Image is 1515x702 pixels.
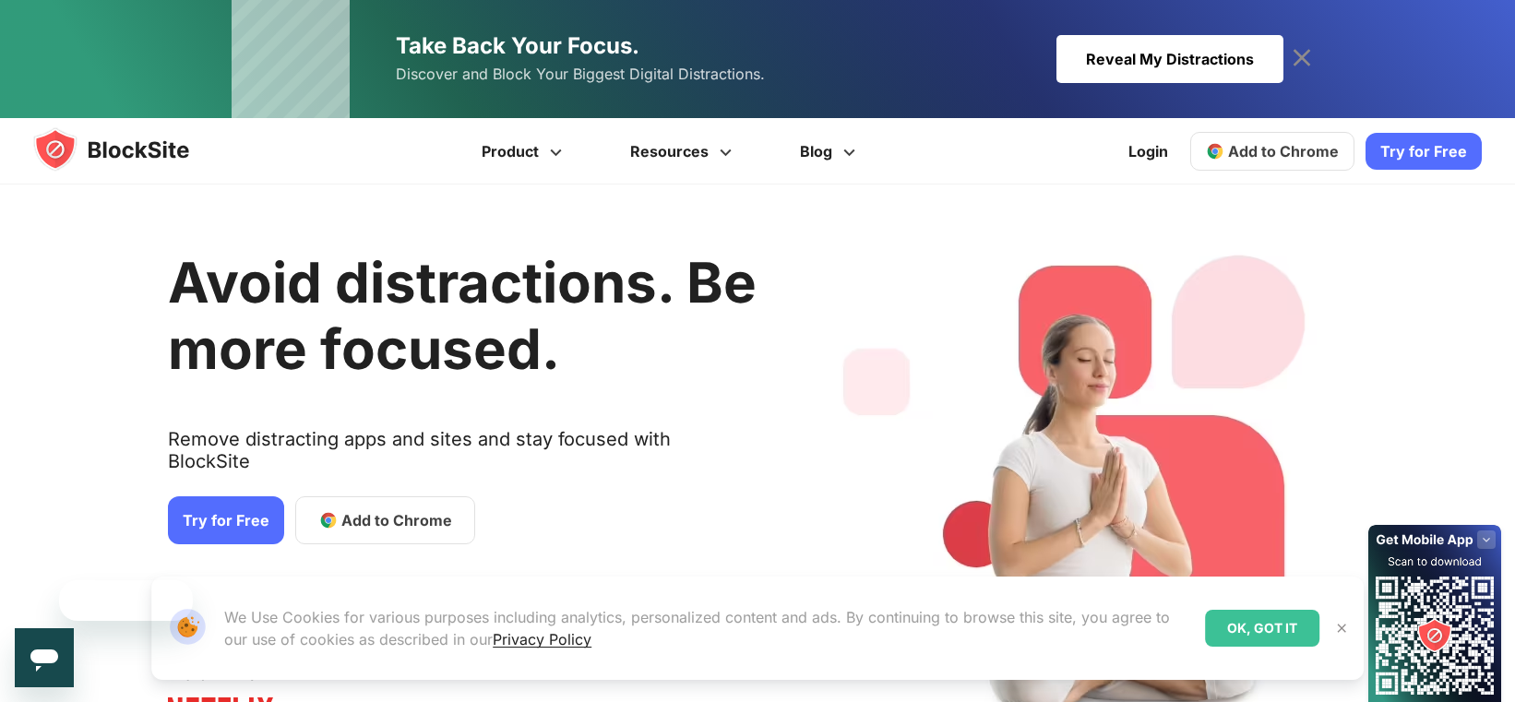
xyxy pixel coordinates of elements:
span: Take Back Your Focus. [396,32,639,59]
a: Privacy Policy [493,630,591,648]
a: Product [450,118,599,184]
img: Close [1334,621,1349,636]
a: Add to Chrome [1190,132,1354,171]
span: Add to Chrome [1228,142,1339,161]
a: Try for Free [1366,133,1482,170]
img: chrome-icon.svg [1206,142,1224,161]
div: OK, GOT IT [1205,610,1319,647]
a: Try for Free [168,496,284,544]
img: blocksite-icon.5d769676.svg [33,127,225,172]
span: Add to Chrome [341,509,452,531]
iframe: Message from company [59,580,193,621]
a: Blog [769,118,892,184]
text: Remove distracting apps and sites and stay focused with BlockSite [168,428,757,487]
p: We Use Cookies for various purposes including analytics, personalized content and ads. By continu... [224,606,1190,650]
h1: Avoid distractions. Be more focused. [168,249,757,382]
div: Reveal My Distractions [1056,35,1283,83]
a: Login [1117,129,1179,173]
a: Add to Chrome [295,496,475,544]
span: Discover and Block Your Biggest Digital Distractions. [396,61,765,88]
a: Resources [599,118,769,184]
button: Close [1330,616,1354,640]
iframe: Button to launch messaging window [15,628,74,687]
